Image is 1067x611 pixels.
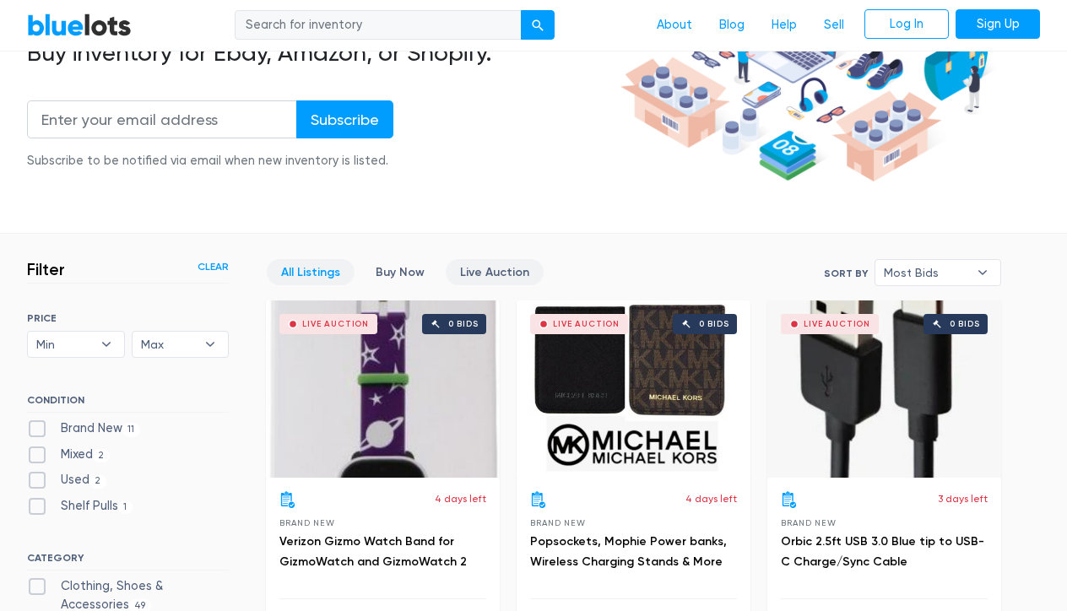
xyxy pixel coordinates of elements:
[27,394,229,413] h6: CONDITION
[530,518,585,527] span: Brand New
[141,332,197,357] span: Max
[122,423,140,436] span: 11
[27,446,110,464] label: Mixed
[192,332,228,357] b: ▾
[296,100,393,138] input: Subscribe
[553,320,620,328] div: Live Auction
[118,500,133,514] span: 1
[27,100,297,138] input: Enter your email address
[643,9,706,41] a: About
[27,497,133,516] label: Shelf Pulls
[938,491,988,506] p: 3 days left
[758,9,810,41] a: Help
[27,471,106,489] label: Used
[517,300,750,478] a: Live Auction 0 bids
[27,259,65,279] h3: Filter
[965,260,1000,285] b: ▾
[267,259,355,285] a: All Listings
[89,332,124,357] b: ▾
[89,475,106,489] span: 2
[706,9,758,41] a: Blog
[864,9,949,40] a: Log In
[781,534,984,569] a: Orbic 2.5ft USB 3.0 Blue tip to USB-C Charge/Sync Cable
[824,266,868,281] label: Sort By
[361,259,439,285] a: Buy Now
[446,259,544,285] a: Live Auction
[235,10,522,41] input: Search for inventory
[950,320,980,328] div: 0 bids
[279,518,334,527] span: Brand New
[810,9,858,41] a: Sell
[804,320,870,328] div: Live Auction
[781,518,836,527] span: Brand New
[435,491,486,506] p: 4 days left
[685,491,737,506] p: 4 days left
[279,534,467,569] a: Verizon Gizmo Watch Band for GizmoWatch and GizmoWatch 2
[27,39,615,68] h2: Buy inventory for Ebay, Amazon, or Shopify.
[27,312,229,324] h6: PRICE
[27,419,140,438] label: Brand New
[36,332,92,357] span: Min
[448,320,479,328] div: 0 bids
[198,259,229,274] a: Clear
[93,449,110,462] span: 2
[699,320,729,328] div: 0 bids
[767,300,1001,478] a: Live Auction 0 bids
[266,300,500,478] a: Live Auction 0 bids
[27,13,132,37] a: BlueLots
[27,552,229,570] h6: CATEGORY
[956,9,1040,40] a: Sign Up
[302,320,369,328] div: Live Auction
[530,534,727,569] a: Popsockets, Mophie Power banks, Wireless Charging Stands & More
[27,152,393,170] div: Subscribe to be notified via email when new inventory is listed.
[884,260,968,285] span: Most Bids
